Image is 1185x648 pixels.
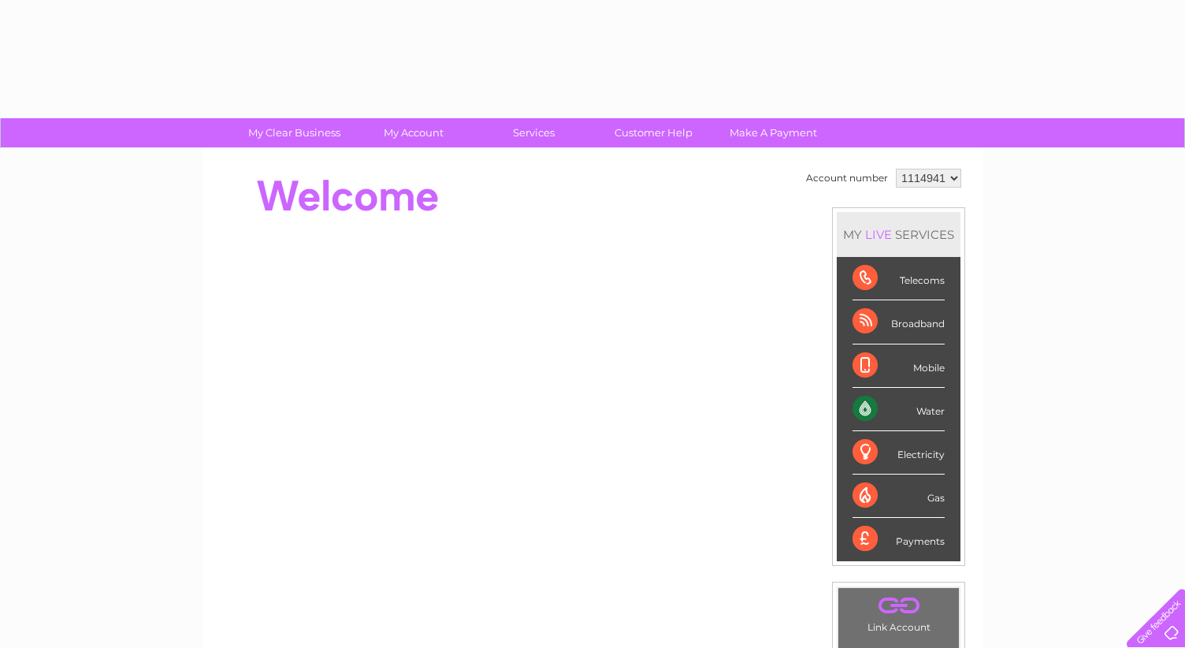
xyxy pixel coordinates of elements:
div: Broadband [853,300,945,344]
td: Link Account [838,587,960,637]
div: MY SERVICES [837,212,960,257]
div: Gas [853,475,945,518]
a: Make A Payment [708,118,838,147]
a: My Clear Business [229,118,359,147]
div: Payments [853,518,945,560]
div: LIVE [862,227,895,242]
div: Telecoms [853,257,945,300]
div: Mobile [853,344,945,388]
a: Customer Help [589,118,719,147]
div: Electricity [853,431,945,475]
td: Account number [802,165,892,192]
a: . [842,592,955,620]
a: My Account [349,118,479,147]
a: Services [469,118,599,147]
div: Water [853,388,945,431]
